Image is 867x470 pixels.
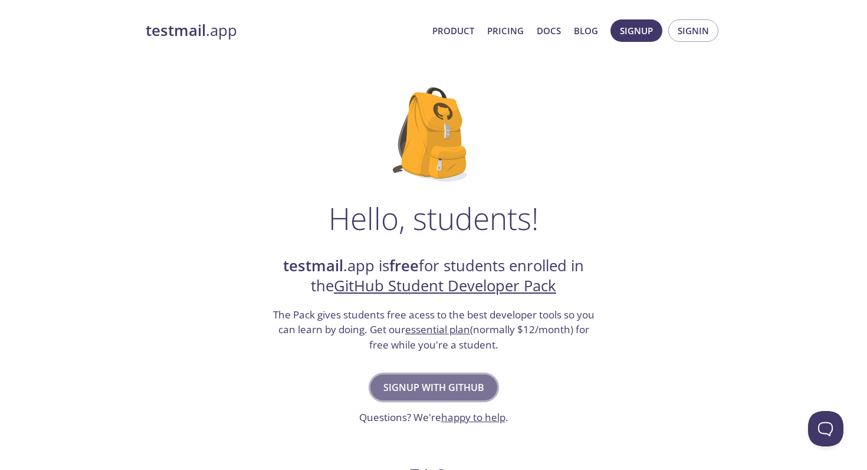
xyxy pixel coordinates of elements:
strong: free [389,255,419,276]
a: essential plan [405,323,470,336]
a: Pricing [487,23,524,38]
strong: testmail [283,255,343,276]
a: happy to help [441,410,505,424]
iframe: Help Scout Beacon - Open [808,411,843,446]
a: testmail.app [146,21,423,41]
span: Signup [620,23,653,38]
button: Signup with GitHub [370,374,497,400]
button: Signup [610,19,662,42]
img: github-student-backpack.png [393,87,475,182]
h3: The Pack gives students free acess to the best developer tools so you can learn by doing. Get our... [271,307,596,353]
h1: Hello, students! [329,201,538,236]
a: Product [432,23,474,38]
button: Signin [668,19,718,42]
a: Blog [574,23,598,38]
a: Docs [537,23,561,38]
h3: Questions? We're . [359,410,508,425]
h2: .app is for students enrolled in the [271,256,596,297]
strong: testmail [146,20,206,41]
span: Signup with GitHub [383,379,484,396]
span: Signin [678,23,709,38]
a: GitHub Student Developer Pack [334,275,556,296]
